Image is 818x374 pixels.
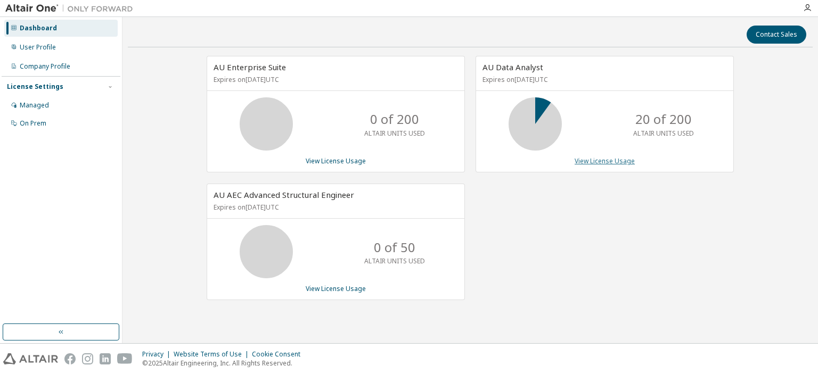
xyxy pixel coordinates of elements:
[633,129,694,138] p: ALTAIR UNITS USED
[20,119,46,128] div: On Prem
[635,110,692,128] p: 20 of 200
[20,24,57,32] div: Dashboard
[3,353,58,364] img: altair_logo.svg
[100,353,111,364] img: linkedin.svg
[174,350,252,359] div: Website Terms of Use
[747,26,806,44] button: Contact Sales
[482,62,543,72] span: AU Data Analyst
[214,203,455,212] p: Expires on [DATE] UTC
[20,43,56,52] div: User Profile
[374,238,415,256] p: 0 of 50
[214,62,286,72] span: AU Enterprise Suite
[7,82,63,91] div: License Settings
[575,156,635,165] a: View License Usage
[142,359,307,368] p: © 2025 Altair Engineering, Inc. All Rights Reserved.
[306,156,366,165] a: View License Usage
[20,101,49,110] div: Managed
[214,189,354,200] span: AU AEC Advanced Structural Engineer
[82,353,93,364] img: instagram.svg
[142,350,174,359] div: Privacy
[214,75,455,84] p: Expires on [DATE] UTC
[117,353,133,364] img: youtube.svg
[364,129,425,138] p: ALTAIR UNITS USED
[364,256,425,265] p: ALTAIR UNITS USED
[252,350,307,359] div: Cookie Consent
[370,110,419,128] p: 0 of 200
[482,75,724,84] p: Expires on [DATE] UTC
[5,3,138,14] img: Altair One
[306,284,366,293] a: View License Usage
[20,62,70,71] div: Company Profile
[64,353,76,364] img: facebook.svg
